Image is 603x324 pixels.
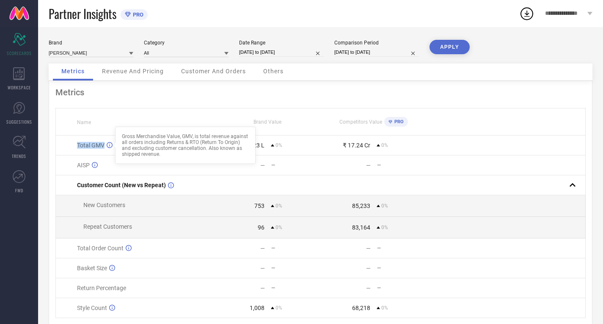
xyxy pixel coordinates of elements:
span: Revenue And Pricing [102,68,164,75]
div: 68,218 [352,305,370,311]
input: Select comparison period [334,48,419,57]
span: 0% [381,305,388,311]
span: 0% [381,203,388,209]
span: PRO [392,119,404,125]
div: — [260,265,265,271]
div: — [377,265,426,271]
div: 753 [254,202,264,209]
div: Metrics [55,87,586,97]
span: 0% [381,142,388,148]
span: Style Count [77,305,107,311]
div: — [271,285,320,291]
span: SUGGESTIONS [6,119,32,125]
div: Open download list [519,6,534,21]
div: Date Range [239,40,324,46]
div: 83,164 [352,224,370,231]
span: Return Percentage [77,285,126,291]
div: Category [144,40,229,46]
span: 0% [275,203,282,209]
span: PRO [131,11,143,18]
span: Repeat Customers [83,223,132,230]
div: — [260,162,265,169]
button: APPLY [430,40,470,54]
span: TRENDS [12,153,26,159]
div: ₹ 17.24 Cr [343,142,370,149]
div: — [260,285,265,291]
div: — [377,245,426,251]
div: — [271,245,320,251]
span: Others [263,68,284,75]
div: 1,008 [250,305,264,311]
div: — [366,245,371,252]
span: Competitors Value [339,119,382,125]
input: Select date range [239,48,324,57]
div: Brand [49,40,133,46]
div: — [366,285,371,291]
div: — [271,265,320,271]
div: — [271,162,320,168]
div: — [260,245,265,252]
span: Name [77,119,91,125]
span: New Customers [83,202,125,208]
div: — [366,162,371,169]
span: Total Order Count [77,245,124,252]
div: 96 [258,224,264,231]
span: 0% [275,224,282,230]
div: Gross Merchandise Value, GMV, is total revenue against all orders including Returns & RTO (Return... [122,133,249,157]
div: — [377,162,426,168]
div: 85,233 [352,202,370,209]
span: FWD [15,187,23,194]
span: Brand Value [253,119,281,125]
span: 0% [275,305,282,311]
span: Metrics [61,68,85,75]
div: Comparison Period [334,40,419,46]
div: — [366,265,371,271]
span: SCORECARDS [7,50,32,56]
span: WORKSPACE [8,84,31,91]
span: 0% [381,224,388,230]
span: Customer And Orders [181,68,246,75]
div: — [377,285,426,291]
span: Basket Size [77,265,107,271]
span: Total GMV [77,142,105,149]
span: AISP [77,162,90,169]
span: Customer Count (New vs Repeat) [77,182,166,188]
span: 0% [275,142,282,148]
span: Partner Insights [49,5,116,22]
